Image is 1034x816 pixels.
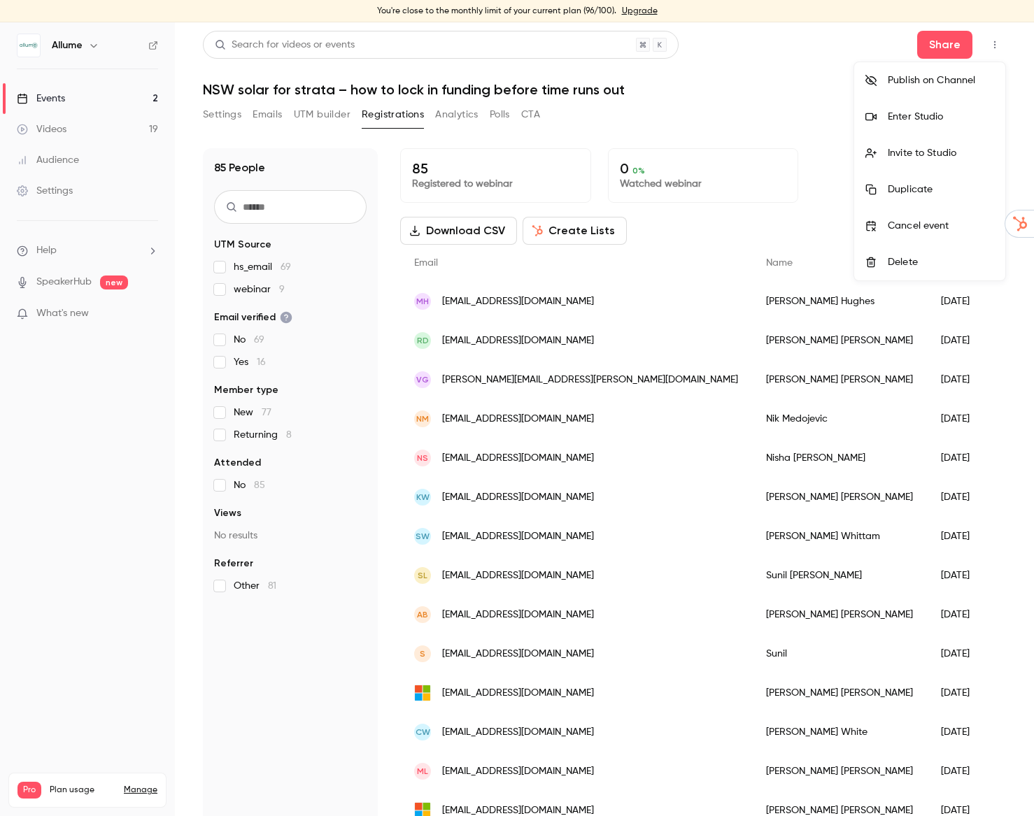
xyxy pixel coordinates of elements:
[888,110,994,124] div: Enter Studio
[888,146,994,160] div: Invite to Studio
[888,73,994,87] div: Publish on Channel
[888,255,994,269] div: Delete
[888,219,994,233] div: Cancel event
[888,182,994,196] div: Duplicate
